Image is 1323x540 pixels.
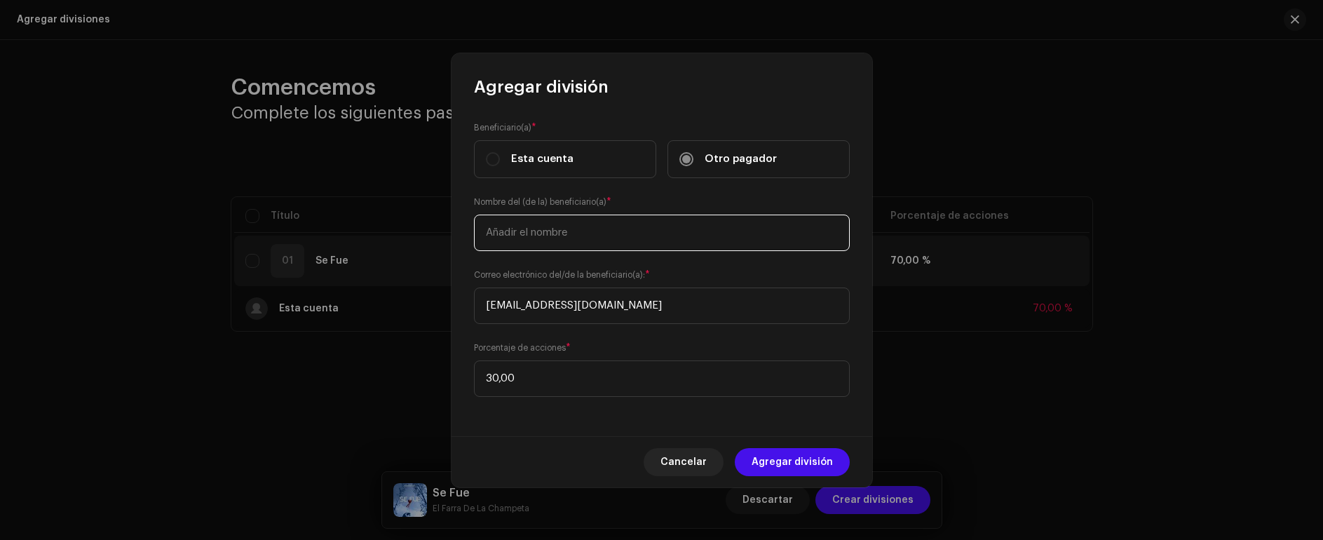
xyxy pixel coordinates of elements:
button: Agregar división [735,448,850,476]
button: Cancelar [644,448,724,476]
span: Agregar división [752,448,833,476]
input: Ingrese el porcentaje de acciones [474,360,850,397]
span: Otro pagador [705,151,777,167]
span: Cancelar [660,448,707,476]
span: Agregar división [474,76,609,98]
input: Correo electrónico [474,288,850,324]
small: Beneficiario(a) [474,121,531,135]
small: Correo electrónico del/de la beneficiario(a): [474,268,645,282]
span: Esta cuenta [511,151,574,167]
small: Porcentaje de acciones [474,341,566,355]
input: Añadir el nombre [474,215,850,251]
small: Nombre del (de la) beneficiario(a) [474,195,606,209]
